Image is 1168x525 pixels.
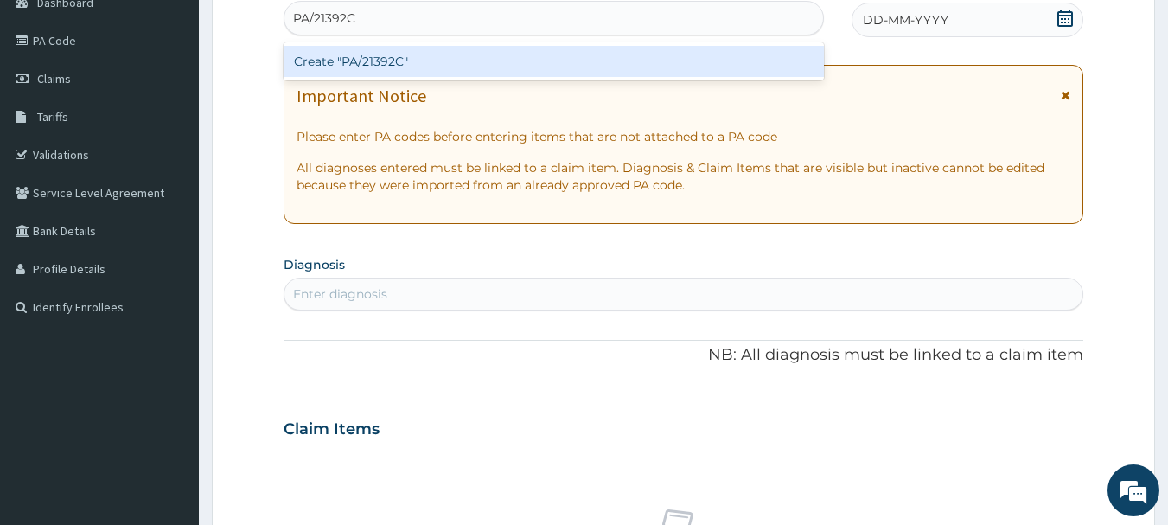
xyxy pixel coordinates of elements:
p: NB: All diagnosis must be linked to a claim item [284,344,1084,367]
img: d_794563401_company_1708531726252_794563401 [32,86,70,130]
span: Claims [37,71,71,86]
p: All diagnoses entered must be linked to a claim item. Diagnosis & Claim Items that are visible bu... [297,159,1071,194]
span: Tariffs [37,109,68,125]
p: Please enter PA codes before entering items that are not attached to a PA code [297,128,1071,145]
h3: Claim Items [284,420,380,439]
span: We're online! [100,154,239,329]
div: Minimize live chat window [284,9,325,50]
textarea: Type your message and hit 'Enter' [9,345,329,406]
div: Create "PA/21392C" [284,46,825,77]
h1: Important Notice [297,86,426,106]
label: Diagnosis [284,256,345,273]
div: Enter diagnosis [293,285,387,303]
div: Chat with us now [90,97,290,119]
span: DD-MM-YYYY [863,11,948,29]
